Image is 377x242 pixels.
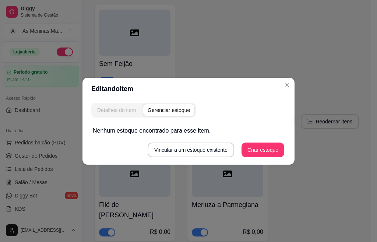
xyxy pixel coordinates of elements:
[97,106,136,114] div: Detalhes do item
[91,103,286,118] div: complement-group
[148,106,190,114] div: Gerenciar estoque
[91,103,196,118] div: complement-group
[82,78,295,100] header: Editando item
[242,143,284,157] button: Criar estoque
[148,143,234,157] button: Vincular a um estoque existente
[93,126,284,135] p: Nenhum estoque encontrado para esse item.
[281,79,293,91] button: Close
